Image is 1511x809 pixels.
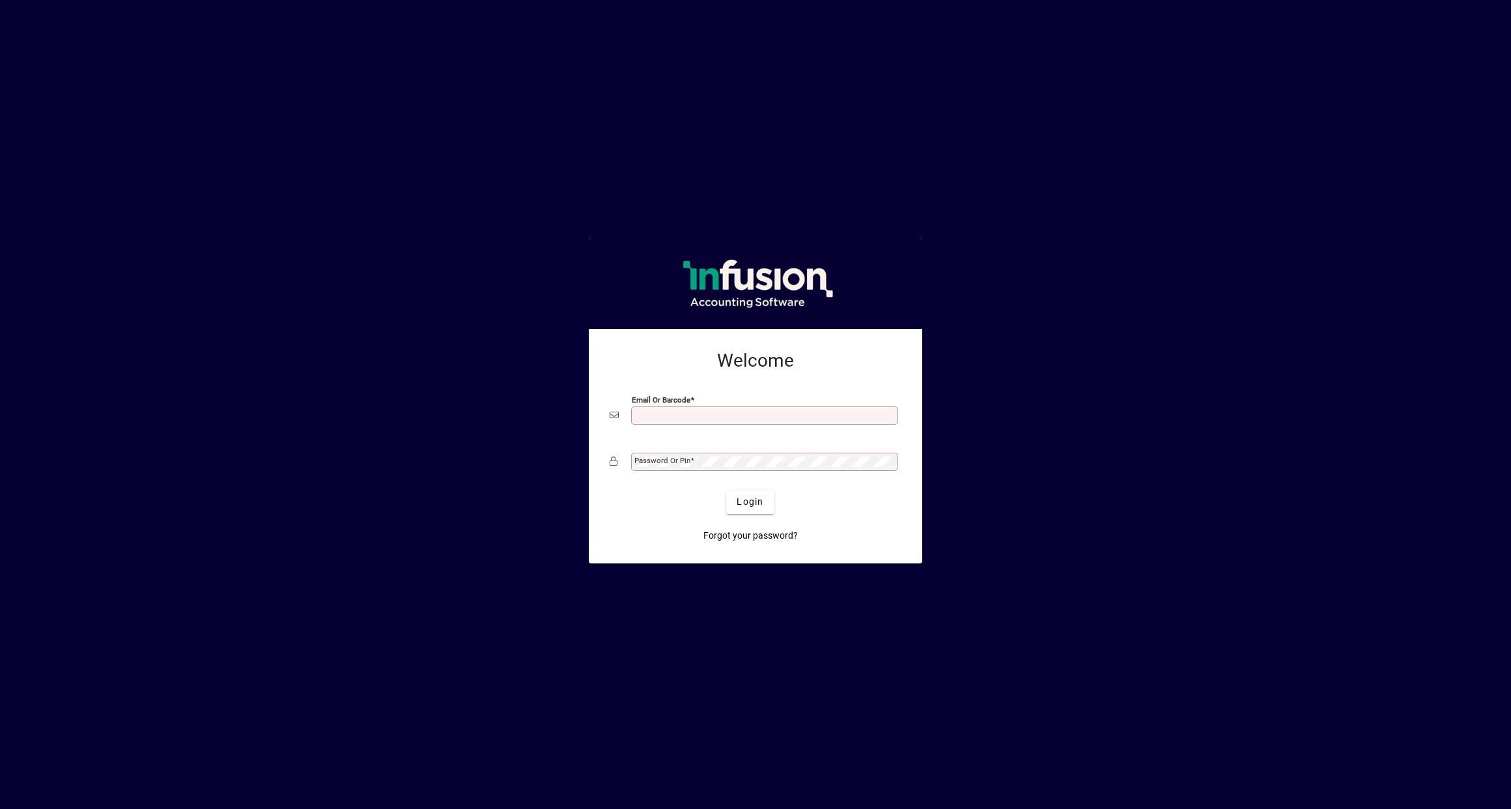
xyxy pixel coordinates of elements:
[703,529,798,543] span: Forgot your password?
[726,490,774,514] button: Login
[610,350,901,372] h2: Welcome
[737,495,763,509] span: Login
[698,524,803,548] a: Forgot your password?
[634,456,690,465] mat-label: Password or Pin
[632,395,690,404] mat-label: Email or Barcode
